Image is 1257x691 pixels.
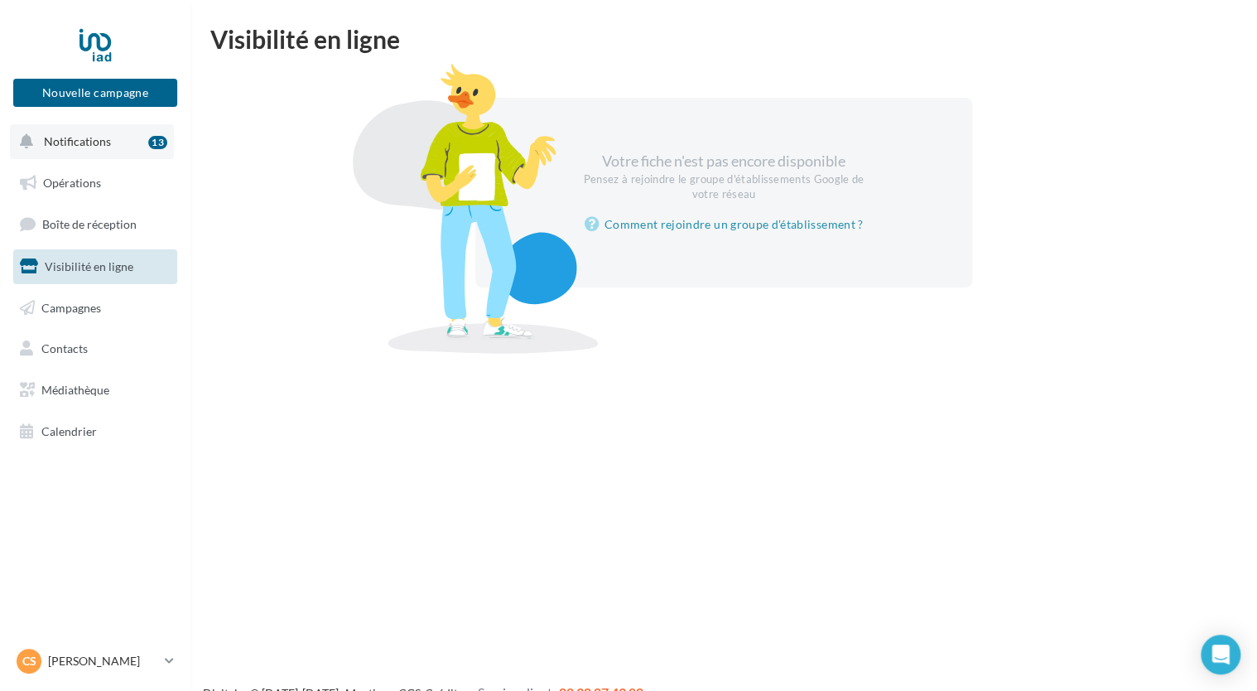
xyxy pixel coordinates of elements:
[581,151,866,201] div: Votre fiche n'est pas encore disponible
[585,215,864,234] a: Comment rejoindre un groupe d'établissement ?
[10,414,181,449] a: Calendrier
[41,383,109,397] span: Médiathèque
[10,166,181,201] a: Opérations
[210,27,1237,51] div: Visibilité en ligne
[22,653,36,669] span: CS
[42,217,137,231] span: Boîte de réception
[48,653,158,669] p: [PERSON_NAME]
[41,341,88,355] span: Contacts
[1201,635,1240,674] div: Open Intercom Messenger
[45,259,133,273] span: Visibilité en ligne
[10,373,181,408] a: Médiathèque
[41,424,97,438] span: Calendrier
[10,124,174,159] button: Notifications 13
[148,136,167,149] div: 13
[44,134,111,148] span: Notifications
[581,172,866,202] div: Pensez à rejoindre le groupe d'établissements Google de votre réseau
[10,206,181,242] a: Boîte de réception
[41,300,101,314] span: Campagnes
[13,645,177,677] a: CS [PERSON_NAME]
[13,79,177,107] button: Nouvelle campagne
[10,249,181,284] a: Visibilité en ligne
[43,176,101,190] span: Opérations
[10,291,181,326] a: Campagnes
[10,331,181,366] a: Contacts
